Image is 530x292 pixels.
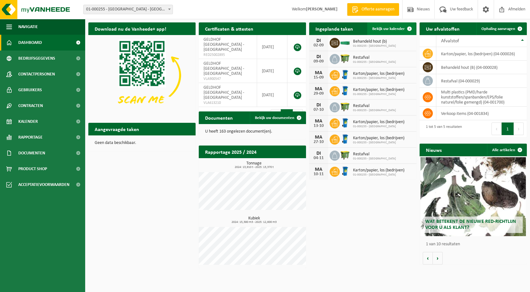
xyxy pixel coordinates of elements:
span: 01-000255 - GELDHOF HOUT NV - MOORSLEDE [83,5,173,14]
h3: Tonnage [202,161,306,169]
img: WB-0240-HPE-BE-01 [340,69,350,80]
span: Bekijk uw documenten [255,116,294,120]
strong: [PERSON_NAME] [306,7,338,12]
img: WB-0240-HPE-BE-01 [340,134,350,144]
div: MA [312,119,325,124]
span: 01-000255 - [GEOGRAPHIC_DATA] [353,173,404,177]
span: 01-000255 - [GEOGRAPHIC_DATA] [353,109,396,112]
img: WB-0240-HPE-BE-01 [340,117,350,128]
button: Previous [492,122,502,135]
div: 1 tot 5 van 5 resultaten [423,122,462,136]
td: multi plastics (PMD/harde kunststoffen/spanbanden/EPS/folie naturel/folie gemengd) (04-001700) [436,88,527,107]
td: karton/papier, los (bedrijven) (04-000026) [436,47,527,61]
img: WB-1100-HPE-GN-50 [340,101,350,112]
div: MA [312,86,325,92]
span: GELDHOF [GEOGRAPHIC_DATA] - [GEOGRAPHIC_DATA] [203,37,244,52]
div: DI [312,38,325,43]
img: WB-0240-HPE-BE-01 [340,166,350,176]
span: Navigatie [18,19,38,35]
span: Rapportage [18,129,43,145]
span: Dashboard [18,35,42,51]
span: Acceptatievoorwaarden [18,177,69,193]
div: MA [312,135,325,140]
span: Product Shop [18,161,47,177]
img: WB-1100-HPE-GN-50 [340,53,350,64]
span: GELDHOF [GEOGRAPHIC_DATA] - [GEOGRAPHIC_DATA] [203,61,244,76]
button: Next [514,122,524,135]
span: Offerte aanvragen [360,6,396,13]
button: Vorige [423,252,433,265]
span: Wat betekent de nieuwe RED-richtlijn voor u als klant? [425,219,516,230]
span: 01-000255 - [GEOGRAPHIC_DATA] [353,60,396,64]
div: 29-09 [312,92,325,96]
span: 01-000255 - [GEOGRAPHIC_DATA] [353,76,404,80]
div: DI [312,151,325,156]
td: verkoop items (04-001834) [436,107,527,120]
span: Ophaling aanvragen [481,27,515,31]
h2: Certificaten & attesten [199,22,260,35]
a: Alle artikelen [487,144,526,156]
a: Offerte aanvragen [347,3,399,16]
span: Afvalstof [441,39,459,44]
img: WB-1100-HPE-GN-50 [340,150,350,160]
div: 10-11 [312,172,325,176]
div: DI [312,54,325,59]
span: GELDHOF [GEOGRAPHIC_DATA] - [GEOGRAPHIC_DATA] [203,85,244,100]
span: Gebruikers [18,82,42,98]
h2: Aangevraagde taken [88,123,145,135]
span: Bedrijfsgegevens [18,51,55,66]
span: Karton/papier, los (bedrijven) [353,168,404,173]
div: 02-09 [312,43,325,48]
button: Volgende [433,252,443,265]
div: 04-11 [312,156,325,160]
img: WB-0240-HPE-BE-01 [340,85,350,96]
div: MA [312,167,325,172]
h2: Ingeplande taken [309,22,359,35]
span: Contracten [18,98,43,114]
span: Restafval [353,104,396,109]
h2: Documenten [199,111,239,124]
a: Bekijk uw kalender [367,22,416,35]
h2: Uw afvalstoffen [420,22,466,35]
span: 01-000255 - [GEOGRAPHIC_DATA] [353,44,396,48]
span: Restafval [353,55,396,60]
span: Karton/papier, los (bedrijven) [353,136,404,141]
p: U heeft 163 ongelezen document(en). [205,129,300,134]
img: HK-XC-20-GN-00 [340,39,350,45]
button: 1 [502,122,514,135]
span: Kalender [18,114,38,129]
span: Behandeld hout (b) [353,39,396,44]
h2: Rapportage 2025 / 2024 [199,146,263,158]
a: Bekijk uw documenten [250,111,305,124]
td: behandeld hout (B) (04-000028) [436,61,527,74]
p: Geen data beschikbaar. [95,141,189,145]
h2: Nieuws [420,144,448,156]
span: 01-000255 - [GEOGRAPHIC_DATA] [353,92,404,96]
div: 27-10 [312,140,325,144]
span: Contactpersonen [18,66,55,82]
span: RED25002895 [203,52,252,57]
span: Restafval [353,152,396,157]
p: 1 van 10 resultaten [426,242,524,247]
span: Karton/papier, los (bedrijven) [353,87,404,92]
span: Documenten [18,145,45,161]
span: 01-000255 - GELDHOF HOUT NV - MOORSLEDE [84,5,173,14]
span: 2024: 15,380 m3 - 2025: 12,600 m3 [202,221,306,224]
td: [DATE] [257,35,287,59]
span: VLA900547 [203,76,252,81]
h2: Download nu de Vanheede+ app! [88,22,173,35]
span: 01-000255 - [GEOGRAPHIC_DATA] [353,141,404,145]
div: 09-09 [312,59,325,64]
div: 15-09 [312,75,325,80]
span: 01-000255 - [GEOGRAPHIC_DATA] [353,157,396,161]
a: Ophaling aanvragen [476,22,526,35]
div: 07-10 [312,108,325,112]
a: Wat betekent de nieuwe RED-richtlijn voor u als klant? [421,157,526,236]
span: Karton/papier, los (bedrijven) [353,120,404,125]
td: [DATE] [257,83,287,107]
img: Download de VHEPlus App [88,35,196,116]
td: restafval (04-000029) [436,74,527,88]
div: DI [312,103,325,108]
div: MA [312,70,325,75]
span: Bekijk uw kalender [372,27,405,31]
